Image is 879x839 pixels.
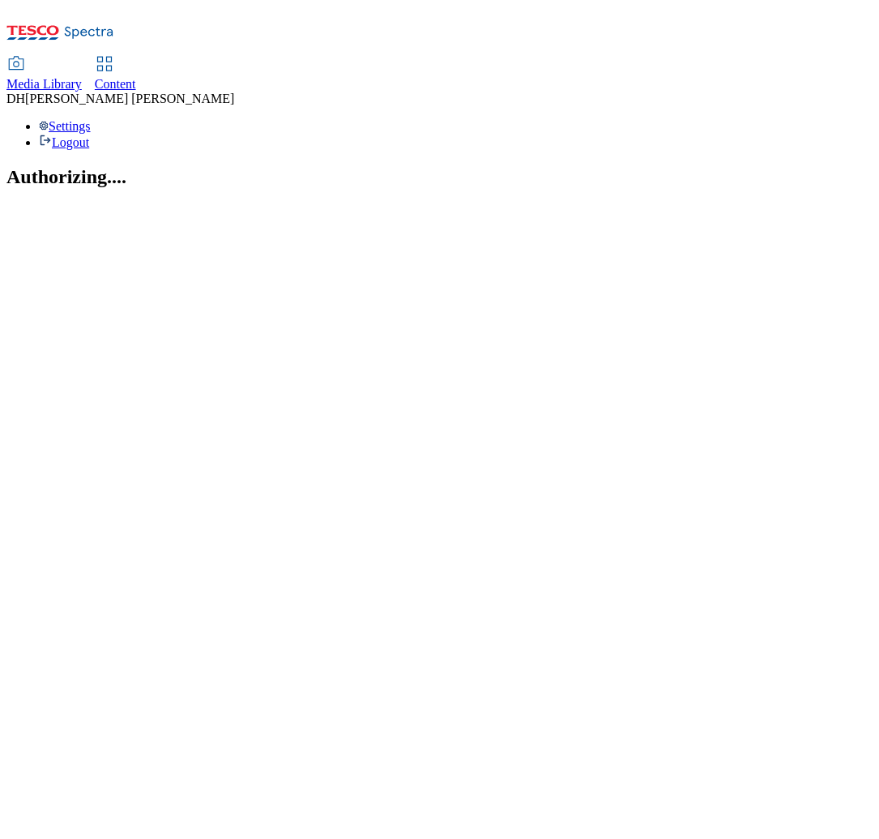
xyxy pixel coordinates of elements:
[39,119,91,133] a: Settings
[95,58,136,92] a: Content
[95,77,136,91] span: Content
[6,58,82,92] a: Media Library
[6,166,873,188] h2: Authorizing....
[6,92,25,105] span: DH
[39,135,89,149] a: Logout
[25,92,234,105] span: [PERSON_NAME] [PERSON_NAME]
[6,77,82,91] span: Media Library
